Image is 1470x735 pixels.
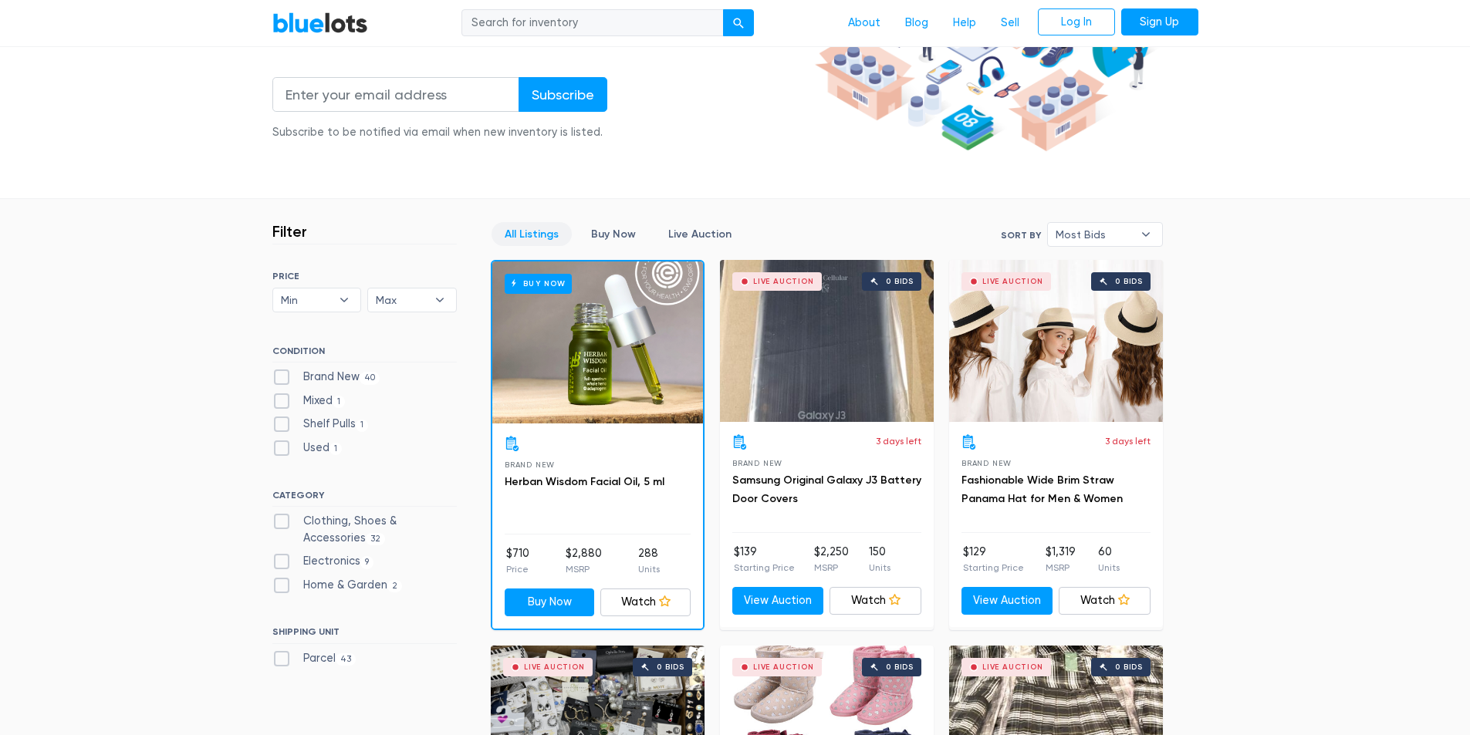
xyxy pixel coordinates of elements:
[814,561,849,575] p: MSRP
[272,626,457,643] h6: SHIPPING UNIT
[1098,561,1120,575] p: Units
[519,77,607,112] input: Subscribe
[272,77,519,112] input: Enter your email address
[366,533,386,545] span: 32
[638,562,660,576] p: Units
[272,271,457,282] h6: PRICE
[1056,223,1133,246] span: Most Bids
[830,587,921,615] a: Watch
[1115,663,1143,671] div: 0 bids
[272,393,346,410] label: Mixed
[566,545,602,576] li: $2,880
[963,544,1024,575] li: $129
[836,8,893,38] a: About
[272,513,457,546] label: Clothing, Shoes & Accessories
[505,460,555,469] span: Brand New
[988,8,1032,38] a: Sell
[982,663,1043,671] div: Live Auction
[1046,544,1076,575] li: $1,319
[869,544,890,575] li: 150
[272,124,607,141] div: Subscribe to be notified via email when new inventory is listed.
[961,459,1012,467] span: Brand New
[941,8,988,38] a: Help
[1115,278,1143,285] div: 0 bids
[720,260,934,422] a: Live Auction 0 bids
[734,561,795,575] p: Starting Price
[506,545,529,576] li: $710
[505,475,664,488] a: Herban Wisdom Facial Oil, 5 ml
[1105,434,1151,448] p: 3 days left
[360,556,374,568] span: 9
[638,545,660,576] li: 288
[272,440,343,457] label: Used
[600,588,691,616] a: Watch
[876,434,921,448] p: 3 days left
[272,577,403,594] label: Home & Garden
[566,562,602,576] p: MSRP
[376,288,427,312] span: Max
[505,588,595,616] a: Buy Now
[961,474,1123,505] a: Fashionable Wide Brim Straw Panama Hat for Men & Women
[272,416,369,433] label: Shelf Pulls
[814,544,849,575] li: $2,250
[1130,223,1162,246] b: ▾
[492,261,703,423] a: Buy Now
[1038,8,1115,36] a: Log In
[272,12,368,34] a: BlueLots
[655,222,745,246] a: Live Auction
[356,420,369,432] span: 1
[734,544,795,575] li: $139
[492,222,572,246] a: All Listings
[949,260,1163,422] a: Live Auction 0 bids
[424,288,456,312] b: ▾
[963,561,1024,575] p: Starting Price
[505,274,572,293] h6: Buy Now
[328,288,360,312] b: ▾
[1046,561,1076,575] p: MSRP
[732,474,921,505] a: Samsung Original Galaxy J3 Battery Door Covers
[982,278,1043,285] div: Live Auction
[272,222,307,241] h3: Filter
[333,396,346,408] span: 1
[387,580,403,592] span: 2
[281,288,332,312] span: Min
[732,459,782,467] span: Brand New
[1121,8,1198,36] a: Sign Up
[461,9,724,37] input: Search for inventory
[869,561,890,575] p: Units
[336,653,357,666] span: 43
[1001,228,1041,242] label: Sort By
[893,8,941,38] a: Blog
[272,490,457,507] h6: CATEGORY
[506,562,529,576] p: Price
[732,587,824,615] a: View Auction
[753,663,814,671] div: Live Auction
[753,278,814,285] div: Live Auction
[272,553,374,570] label: Electronics
[360,372,380,384] span: 40
[272,346,457,362] h6: CONDITION
[1098,544,1120,575] li: 60
[272,650,357,667] label: Parcel
[657,663,684,671] div: 0 bids
[578,222,649,246] a: Buy Now
[524,663,585,671] div: Live Auction
[961,587,1053,615] a: View Auction
[329,443,343,455] span: 1
[886,278,914,285] div: 0 bids
[272,369,380,386] label: Brand New
[886,663,914,671] div: 0 bids
[1059,587,1151,615] a: Watch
